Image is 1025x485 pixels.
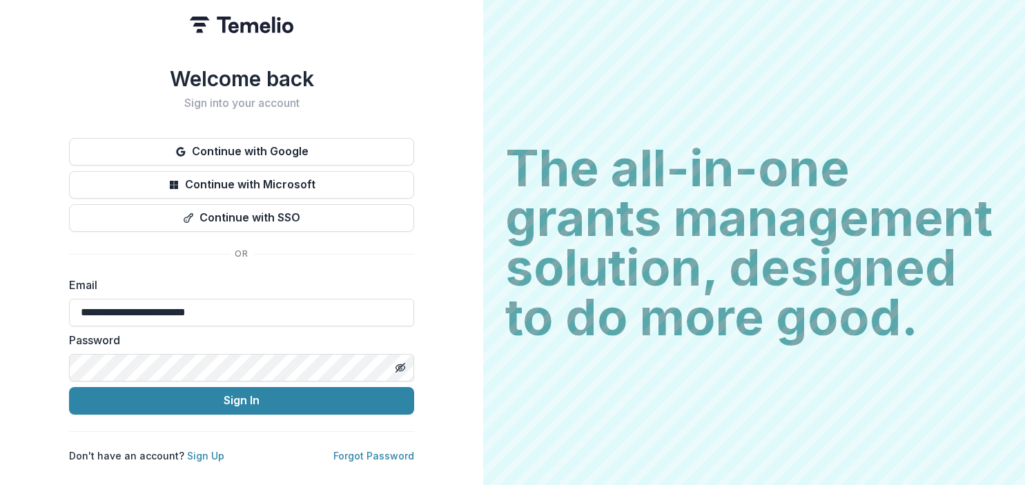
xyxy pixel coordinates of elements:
[69,138,414,166] button: Continue with Google
[389,357,411,379] button: Toggle password visibility
[69,171,414,199] button: Continue with Microsoft
[69,277,406,293] label: Email
[69,387,414,415] button: Sign In
[333,450,414,462] a: Forgot Password
[69,204,414,232] button: Continue with SSO
[190,17,293,33] img: Temelio
[69,97,414,110] h2: Sign into your account
[187,450,224,462] a: Sign Up
[69,66,414,91] h1: Welcome back
[69,448,224,463] p: Don't have an account?
[69,332,406,348] label: Password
